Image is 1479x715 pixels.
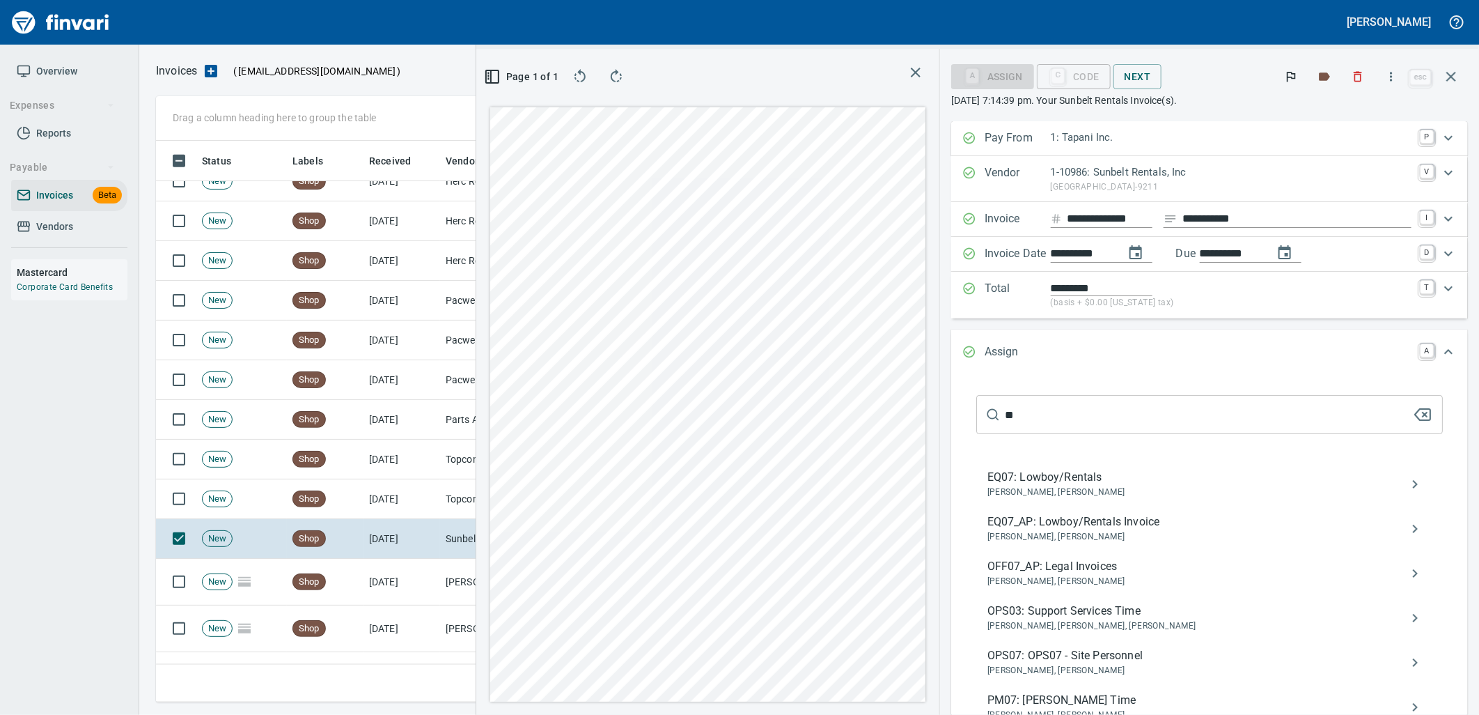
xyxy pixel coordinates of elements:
span: Shop [293,622,325,636]
button: Expenses [4,93,120,118]
div: EQ07_AP: Lowboy/Rentals Invoice[PERSON_NAME], [PERSON_NAME] [976,507,1443,551]
button: change date [1119,236,1152,270]
span: New [203,294,232,307]
p: 1: Tapani Inc. [1051,130,1411,146]
td: [DATE] [363,241,440,281]
span: Next [1125,68,1151,86]
div: EQ07: Lowboy/Rentals[PERSON_NAME], [PERSON_NAME] [976,462,1443,507]
div: OPS03: Support Services Time[PERSON_NAME], [PERSON_NAME], [PERSON_NAME] [976,596,1443,640]
span: Invoices [36,187,73,204]
td: [DATE] [363,321,440,360]
span: EQ07: Lowboy/Rentals [987,469,1409,486]
span: Pages Split [233,622,256,633]
p: (basis + $0.00 [US_STATE] tax) [1051,296,1411,310]
span: [PERSON_NAME], [PERSON_NAME] [987,575,1409,589]
span: OPS03: Support Services Time [987,603,1409,620]
a: Finvari [8,6,113,39]
svg: Invoice description [1164,212,1177,226]
span: Shop [293,294,325,307]
a: Corporate Card Benefits [17,282,113,292]
span: OFF07_AP: Legal Invoices [987,558,1409,575]
td: [PERSON_NAME] Auto Parts (1-23030) [440,559,579,606]
div: Expand [951,156,1468,202]
span: Vendor / From [446,153,528,169]
span: Shop [293,493,325,506]
span: Beta [93,187,122,203]
td: [DATE] [363,606,440,652]
a: InvoicesBeta [11,180,127,211]
span: Status [202,153,231,169]
p: [DATE] 7:14:39 pm. Your Sunbelt Rentals Invoice(s). [951,93,1468,107]
span: [PERSON_NAME], [PERSON_NAME] [987,664,1409,678]
span: New [203,622,232,636]
span: New [203,254,232,268]
span: [PERSON_NAME], [PERSON_NAME], [PERSON_NAME] [987,620,1409,633]
a: Vendors [11,211,127,243]
div: OPS07: OPS07 - Site Personnel[PERSON_NAME], [PERSON_NAME] [976,640,1443,685]
div: Expand [951,202,1468,237]
span: Shop [293,334,325,347]
a: D [1420,245,1434,259]
span: New [203,334,232,347]
span: [PERSON_NAME], [PERSON_NAME] [987,530,1409,544]
p: Invoice Date [985,245,1051,263]
span: New [203,532,232,546]
a: V [1420,164,1434,178]
div: Expand [951,121,1468,156]
span: Shop [293,453,325,466]
button: Next [1113,64,1162,90]
td: [PERSON_NAME] Auto Parts (1-23030) [440,652,579,699]
span: Payable [10,159,115,176]
button: Labels [1309,61,1340,92]
div: Code [1037,69,1111,81]
p: 1-10986: Sunbelt Rentals, Inc [1051,164,1411,180]
td: [DATE] [363,652,440,699]
span: Shop [293,215,325,228]
td: Topcon Solutions Inc (1-30481) [440,479,579,519]
td: Herc Rentals Inc (1-10455) [440,241,579,281]
span: New [203,576,232,589]
td: [DATE] [363,559,440,606]
span: Reports [36,125,71,142]
span: Shop [293,254,325,268]
p: Vendor [985,164,1051,194]
a: Reports [11,118,127,149]
p: Drag a column heading here to group the table [173,111,377,125]
button: change due date [1268,236,1301,270]
a: Overview [11,56,127,87]
div: Expand [951,237,1468,272]
svg: Invoice number [1051,210,1062,227]
td: Parts Authority (1-38345) [440,400,579,440]
span: Vendors [36,218,73,236]
td: Sunbelt Rentals, Inc (1-10986) [440,519,579,559]
span: New [203,374,232,387]
span: Received [369,153,411,169]
td: [DATE] [363,360,440,400]
span: Close invoice [1407,60,1468,93]
span: Shop [293,374,325,387]
td: [DATE] [363,201,440,241]
a: T [1420,280,1434,294]
a: I [1420,210,1434,224]
td: Herc Rentals Inc (1-10455) [440,162,579,201]
button: More [1376,61,1407,92]
nav: breadcrumb [156,63,197,79]
td: [DATE] [363,400,440,440]
span: EQ07_AP: Lowboy/Rentals Invoice [987,514,1409,530]
td: Pacwest Machinery LLC (1-23156) [440,321,579,360]
span: OPS07: OPS07 - Site Personnel [987,647,1409,664]
p: [GEOGRAPHIC_DATA]-9211 [1051,180,1411,194]
td: Topcon Solutions Inc (1-30481) [440,440,579,479]
span: Status [202,153,249,169]
button: Discard [1343,61,1373,92]
span: Overview [36,63,77,80]
p: Assign [985,344,1051,362]
button: Page 1 of 1 [487,64,558,89]
span: New [203,215,232,228]
span: New [203,413,232,426]
span: Received [369,153,429,169]
p: ( ) [225,64,401,78]
td: [PERSON_NAME] Auto Parts (1-23030) [440,606,579,652]
p: Pay From [985,130,1051,148]
td: [DATE] [363,519,440,559]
